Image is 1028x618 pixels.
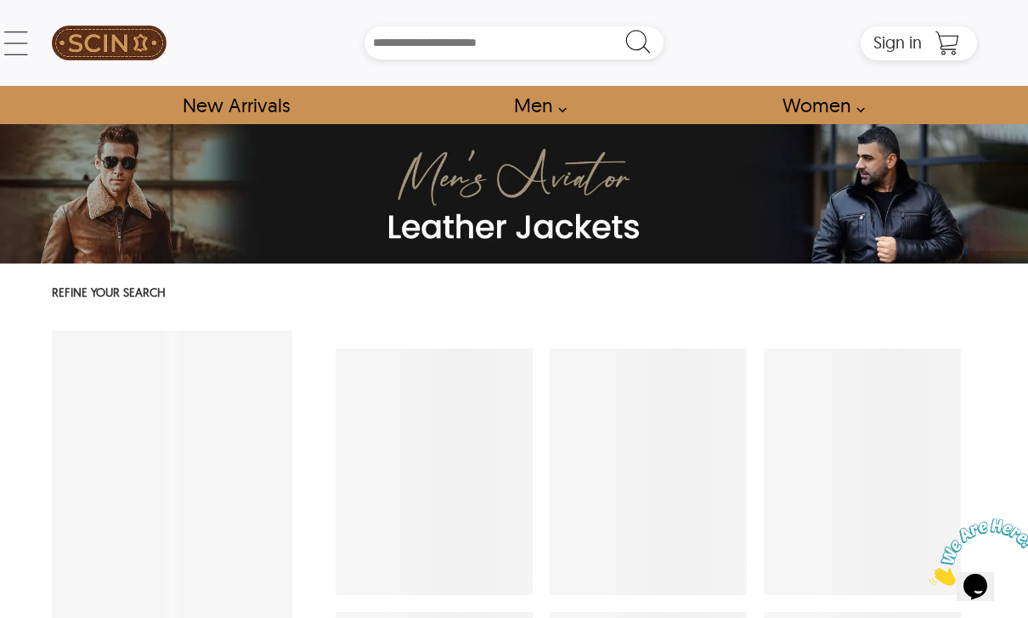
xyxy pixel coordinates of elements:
a: Shop Women Leather Jackets [763,86,874,124]
a: Sign in [873,37,922,51]
img: SCIN [52,9,167,77]
a: shop men's leather jackets [494,86,576,124]
img: Chat attention grabber [7,7,112,74]
iframe: chat widget [923,512,1028,592]
div: 0 Results Found [327,277,974,311]
span: Sign in [873,31,922,53]
a: Shopping Cart [930,31,964,56]
p: REFINE YOUR SEARCH [52,281,292,307]
a: Shop New Arrivals [163,86,308,124]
